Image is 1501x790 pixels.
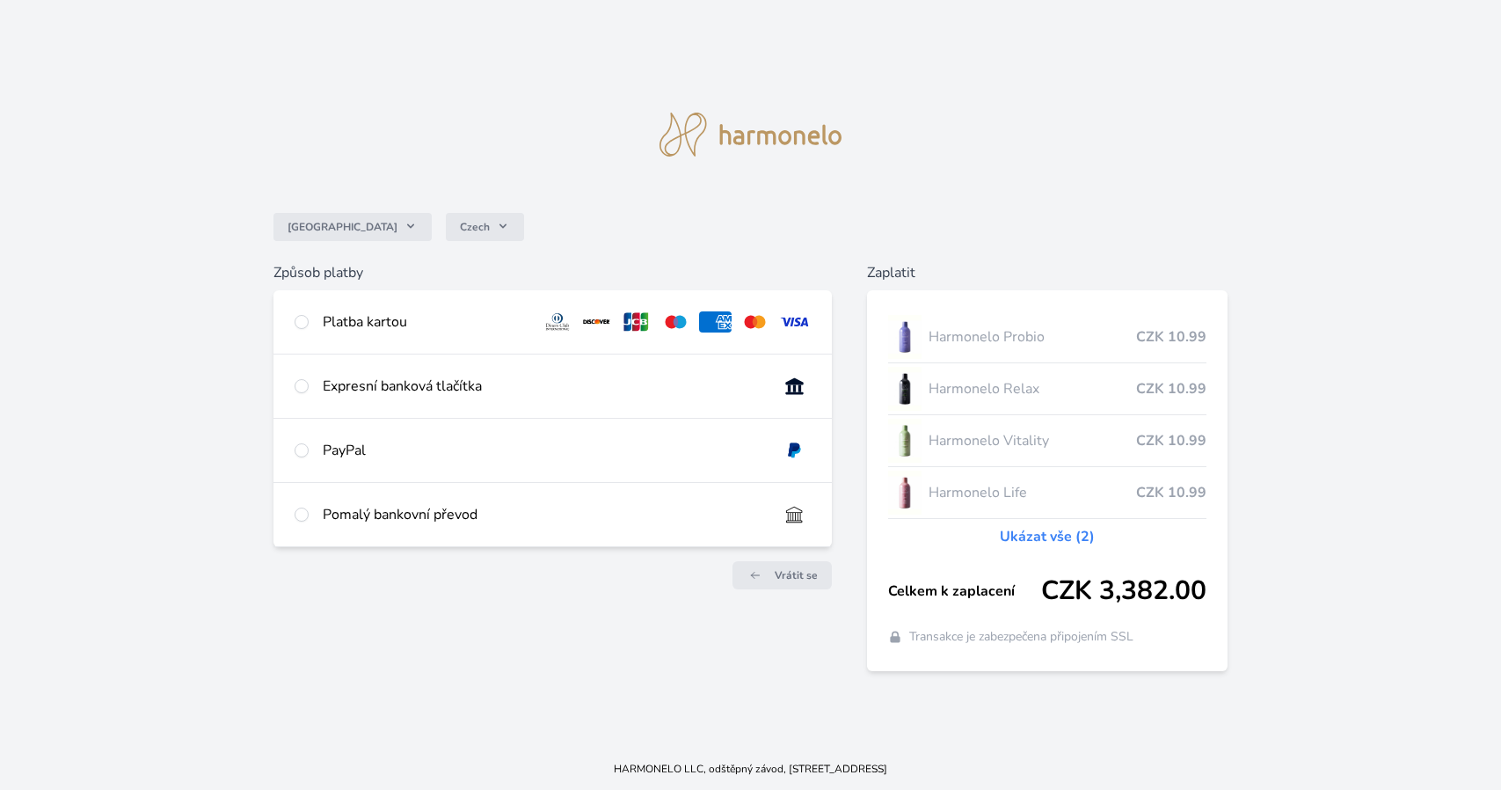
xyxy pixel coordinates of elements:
[778,504,811,525] img: bankTransfer_IBAN.svg
[778,440,811,461] img: paypal.svg
[1041,575,1206,607] span: CZK 3,382.00
[273,262,832,283] h6: Způsob platby
[929,326,1136,347] span: Harmonelo Probio
[323,504,764,525] div: Pomalý bankovní převod
[929,482,1136,503] span: Harmonelo Life
[909,628,1133,646] span: Transakce je zabezpečena připojením SSL
[888,581,1041,602] span: Celkem k zaplacení
[620,311,652,333] img: jcb.svg
[1000,526,1095,547] a: Ukázat vše (2)
[1136,430,1206,451] span: CZK 10.99
[659,113,842,157] img: logo.svg
[775,568,818,582] span: Vrátit se
[732,561,832,589] a: Vrátit se
[1136,378,1206,399] span: CZK 10.99
[778,311,811,333] img: visa.svg
[542,311,574,333] img: diners.svg
[1136,326,1206,347] span: CZK 10.99
[929,430,1136,451] span: Harmonelo Vitality
[888,367,922,411] img: CLEAN_RELAX_se_stinem_x-lo.jpg
[659,311,692,333] img: maestro.svg
[1136,482,1206,503] span: CZK 10.99
[288,220,397,234] span: [GEOGRAPHIC_DATA]
[867,262,1228,283] h6: Zaplatit
[739,311,771,333] img: mc.svg
[888,419,922,463] img: CLEAN_VITALITY_se_stinem_x-lo.jpg
[323,440,764,461] div: PayPal
[323,376,764,397] div: Expresní banková tlačítka
[778,376,811,397] img: onlineBanking_CZ.svg
[460,220,490,234] span: Czech
[446,213,524,241] button: Czech
[929,378,1136,399] span: Harmonelo Relax
[888,315,922,359] img: CLEAN_PROBIO_se_stinem_x-lo.jpg
[580,311,613,333] img: discover.svg
[888,471,922,515] img: CLEAN_LIFE_se_stinem_x-lo.jpg
[699,311,732,333] img: amex.svg
[273,213,432,241] button: [GEOGRAPHIC_DATA]
[323,311,527,333] div: Platba kartou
